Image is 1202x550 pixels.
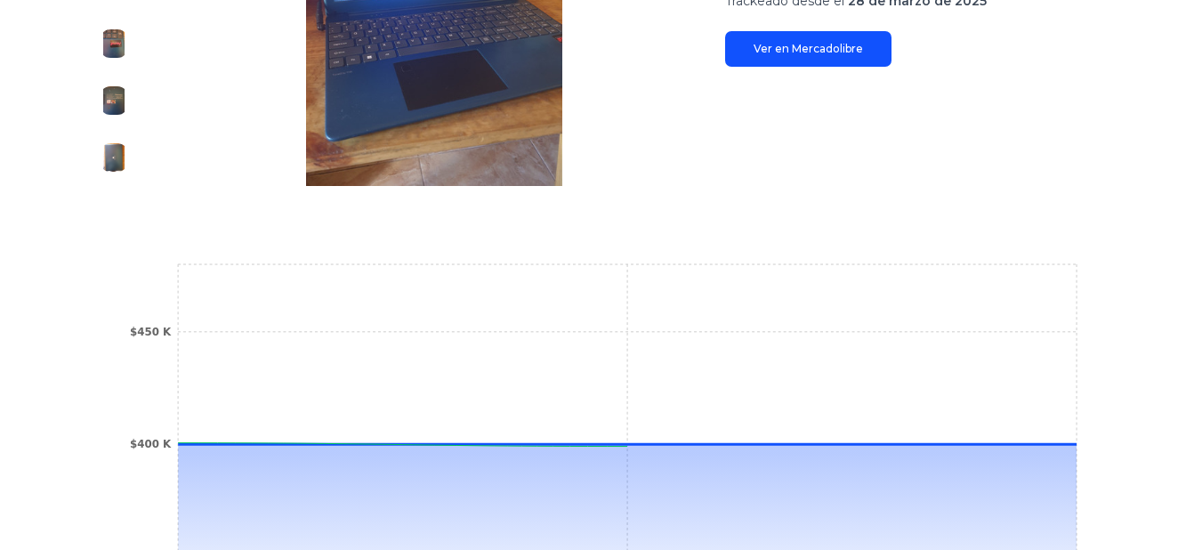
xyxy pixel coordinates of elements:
img: Portátil Gateway Ultra Slim Ryzen 5, 16 GB, Azul [100,29,128,58]
img: Portátil Gateway Ultra Slim Ryzen 5, 16 GB, Azul [100,143,128,172]
tspan: $450 K [130,326,172,338]
tspan: $400 K [130,438,172,450]
a: Ver en Mercadolibre [725,31,891,67]
font: Ver en Mercadolibre [754,42,863,55]
img: Portátil Gateway Ultra Slim Ryzen 5, 16 GB, Azul [100,86,128,115]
